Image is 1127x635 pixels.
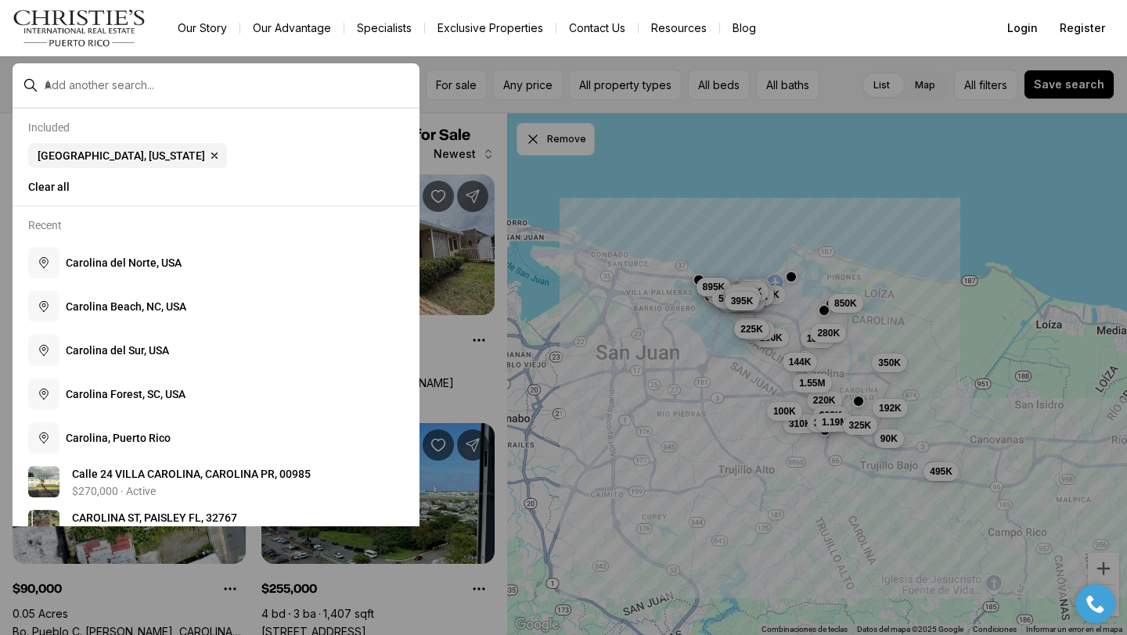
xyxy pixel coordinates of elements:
button: Carolina del Norte, USA [22,241,410,285]
span: C a r o l i n a B e a c h , N C , U S A [66,300,186,313]
button: Register [1050,13,1114,44]
button: Contact Us [556,17,638,39]
button: Carolina Beach, NC, USA [22,285,410,328]
a: View details: Calle 24 VILLA CAROLINA [22,460,410,504]
a: View details: CAROLINA ST [22,504,410,547]
a: Our Story [165,17,239,39]
a: Specialists [344,17,424,39]
button: Clear all [28,174,404,199]
span: [GEOGRAPHIC_DATA], [US_STATE] [38,149,205,162]
button: Login [998,13,1047,44]
span: C a r o l i n a d e l N o r t e , U S A [66,257,182,269]
a: Resources [639,17,719,39]
span: C A R O L I N A S T , P A I S L E Y F L , 3 2 7 6 7 [72,511,237,524]
span: Login [1007,22,1038,34]
span: C a r o l i n a d e l S u r , U S A [66,344,169,357]
button: Carolina Forest, SC, USA [22,372,410,416]
span: C a r o l i n a , P u e r t o R i c o [66,432,171,444]
button: Carolina del Sur, USA [22,328,410,372]
p: $270,000 · Active [72,485,156,497]
a: Exclusive Properties [425,17,556,39]
p: Recent [28,219,62,231]
span: C a r o l i n a F o r e s t , S C , U S A [66,388,185,400]
a: Blog [720,17,769,39]
span: Register [1060,22,1105,34]
a: Our Advantage [240,17,344,39]
p: Included [28,121,70,134]
button: Carolina, Puerto Rico [22,416,410,460]
span: C a l l e 2 4 V I L L A C A R O L I N A , C A R O L I N A P R , 0 0 9 8 5 [72,468,311,480]
img: logo [13,9,146,47]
